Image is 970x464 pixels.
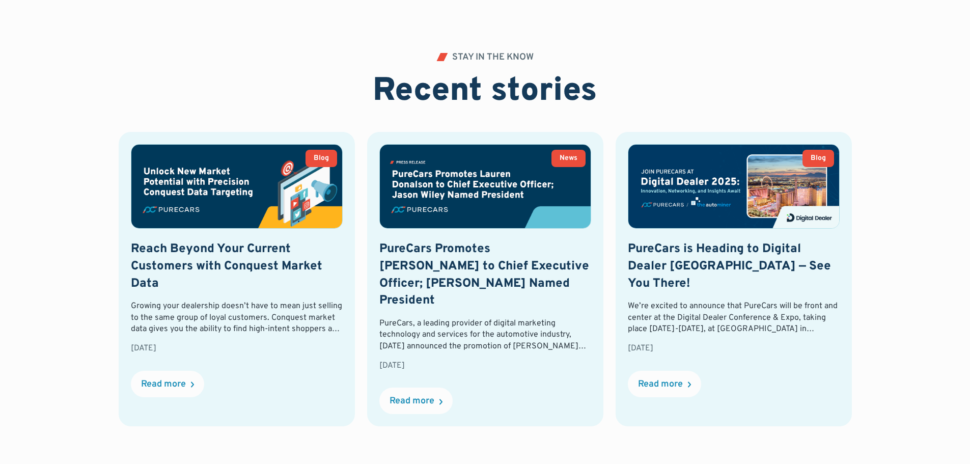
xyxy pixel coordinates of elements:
div: [DATE] [131,343,343,354]
div: Read more [141,380,186,389]
div: Blog [314,155,329,162]
div: We’re excited to announce that PureCars will be front and center at the Digital Dealer Conference... [628,301,840,335]
a: NewsPureCars Promotes [PERSON_NAME] to Chief Executive Officer; [PERSON_NAME] Named PresidentPure... [367,132,603,426]
h3: PureCars is Heading to Digital Dealer [GEOGRAPHIC_DATA] — See You There! [628,241,840,292]
div: Read more [390,397,434,406]
div: News [560,155,577,162]
a: BlogReach Beyond Your Current Customers with Conquest Market DataGrowing your dealership doesn’t ... [119,132,355,426]
div: Blog [811,155,826,162]
div: [DATE] [379,360,591,371]
h2: Recent stories [373,72,597,112]
div: STAY IN THE KNOW [452,53,534,62]
div: Read more [638,380,683,389]
div: Growing your dealership doesn’t have to mean just selling to the same group of loyal customers. C... [131,301,343,335]
div: [DATE] [628,343,840,354]
h3: Reach Beyond Your Current Customers with Conquest Market Data [131,241,343,292]
a: BlogPureCars is Heading to Digital Dealer [GEOGRAPHIC_DATA] — See You There!We’re excited to anno... [616,132,852,426]
div: PureCars, a leading provider of digital marketing technology and services for the automotive indu... [379,318,591,352]
h3: PureCars Promotes [PERSON_NAME] to Chief Executive Officer; [PERSON_NAME] Named President [379,241,591,309]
